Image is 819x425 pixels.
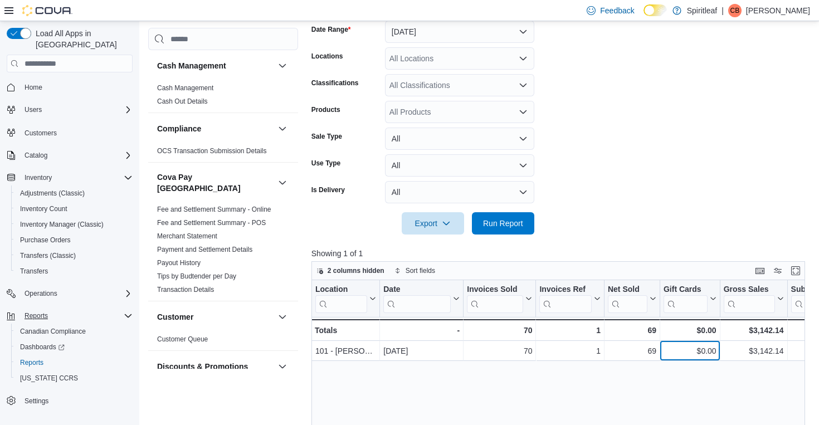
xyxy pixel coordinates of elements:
span: Inventory Count [20,204,67,213]
button: All [385,154,534,177]
span: Sort fields [406,266,435,275]
a: [US_STATE] CCRS [16,372,82,385]
span: Export [408,212,457,235]
a: Settings [20,394,53,408]
a: Fee and Settlement Summary - Online [157,206,271,213]
button: Invoices Ref [539,285,600,313]
span: [US_STATE] CCRS [20,374,78,383]
span: Adjustments (Classic) [20,189,85,198]
h3: Cash Management [157,60,226,71]
button: Customer [157,311,274,323]
span: Transfers [16,265,133,278]
span: Reports [16,356,133,369]
button: Transfers [11,263,137,279]
span: Inventory Manager (Classic) [16,218,133,231]
button: Net Sold [608,285,656,313]
button: Catalog [20,149,52,162]
h3: Compliance [157,123,201,134]
span: Users [25,105,42,114]
div: Customer [148,333,298,350]
p: Spiritleaf [687,4,717,17]
div: Invoices Ref [539,285,591,295]
button: All [385,181,534,203]
span: Customers [25,129,57,138]
div: [DATE] [383,344,460,358]
label: Products [311,105,340,114]
span: Feedback [600,5,634,16]
a: Dashboards [16,340,69,354]
div: 70 [467,324,532,337]
span: Operations [25,289,57,298]
a: Payout History [157,259,201,267]
span: Inventory [25,173,52,182]
button: Keyboard shortcuts [753,264,767,277]
button: Cova Pay [GEOGRAPHIC_DATA] [157,172,274,194]
button: Customers [2,124,137,140]
button: Operations [20,287,62,300]
button: Inventory [2,170,137,185]
span: Home [20,80,133,94]
span: Transfers (Classic) [20,251,76,260]
label: Date Range [311,25,351,34]
button: Reports [2,308,137,324]
span: Inventory Manager (Classic) [20,220,104,229]
span: Settings [25,397,48,406]
button: Sort fields [390,264,440,277]
a: OCS Transaction Submission Details [157,147,267,155]
button: Cash Management [157,60,274,71]
div: 1 [539,324,600,337]
div: Gross Sales [723,285,774,295]
div: Date [383,285,451,295]
button: Compliance [157,123,274,134]
img: Cova [22,5,72,16]
button: Gift Cards [664,285,716,313]
span: Operations [20,287,133,300]
div: $3,142.14 [723,344,783,358]
span: Transfers [20,267,48,276]
div: 101 - [PERSON_NAME] [315,344,376,358]
a: Cash Management [157,84,213,92]
a: Customer Queue [157,335,208,343]
p: [PERSON_NAME] [746,4,810,17]
button: Home [2,79,137,95]
a: Canadian Compliance [16,325,90,338]
span: Customers [20,125,133,139]
span: Purchase Orders [20,236,71,245]
div: Gross Sales [723,285,774,313]
button: Users [20,103,46,116]
span: Dashboards [16,340,133,354]
span: Adjustments (Classic) [16,187,133,200]
a: Inventory Count [16,202,72,216]
button: [US_STATE] CCRS [11,370,137,386]
span: Inventory [20,171,133,184]
a: Reports [16,356,48,369]
button: Discounts & Promotions [276,360,289,373]
label: Classifications [311,79,359,87]
button: Catalog [2,148,137,163]
div: Invoices Ref [539,285,591,313]
button: Gross Sales [723,285,783,313]
button: Open list of options [519,108,528,116]
span: Catalog [20,149,133,162]
span: Washington CCRS [16,372,133,385]
span: 2 columns hidden [328,266,384,275]
button: Cash Management [276,59,289,72]
label: Locations [311,52,343,61]
span: Run Report [483,218,523,229]
div: $3,142.14 [723,324,783,337]
div: Invoices Sold [467,285,523,295]
a: Fee and Settlement Summary - POS [157,219,266,227]
span: CB [730,4,740,17]
a: Cash Out Details [157,97,208,105]
button: Open list of options [519,81,528,90]
div: Net Sold [608,285,647,295]
div: Date [383,285,451,313]
a: Customers [20,126,61,140]
span: Transfers (Classic) [16,249,133,262]
a: Purchase Orders [16,233,75,247]
a: Home [20,81,47,94]
label: Sale Type [311,132,342,141]
button: Cova Pay [GEOGRAPHIC_DATA] [276,176,289,189]
a: Dashboards [11,339,137,355]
